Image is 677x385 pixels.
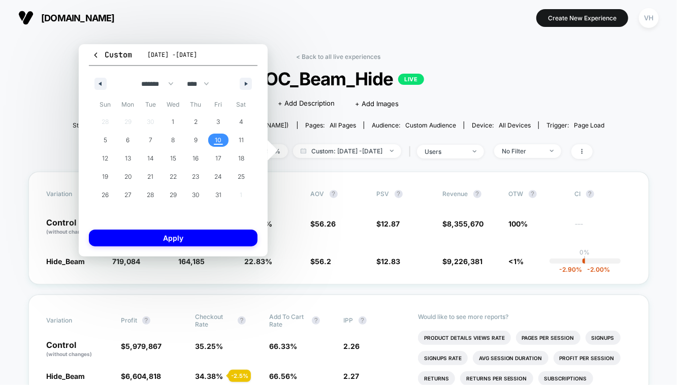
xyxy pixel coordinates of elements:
[356,100,399,108] span: + Add Images
[194,113,198,131] span: 2
[311,257,332,266] span: $
[406,144,417,159] span: |
[184,113,207,131] button: 2
[315,257,332,266] span: 56.2
[142,316,150,325] button: ?
[575,221,631,236] span: ---
[170,186,177,204] span: 29
[207,149,230,168] button: 17
[230,149,252,168] button: 18
[215,149,221,168] span: 17
[215,131,222,149] span: 10
[377,190,390,198] span: PSV
[162,131,185,149] button: 8
[230,168,252,186] button: 25
[297,53,381,60] a: < Back to all live experiences
[89,230,257,246] button: Apply
[215,186,221,204] span: 31
[47,372,85,380] span: Hide_Beam
[217,113,220,131] span: 3
[418,351,468,365] li: Signups Rate
[344,372,360,380] span: 2.27
[89,49,257,66] button: Custom[DATE] -[DATE]
[301,148,306,153] img: calendar
[395,190,403,198] button: ?
[215,168,222,186] span: 24
[582,266,610,273] span: -2.00 %
[121,372,161,380] span: $
[117,168,140,186] button: 20
[550,150,554,152] img: end
[574,121,604,129] span: Page Load
[536,9,628,27] button: Create New Experience
[126,131,130,149] span: 6
[278,99,335,109] span: + Add Description
[239,131,244,149] span: 11
[207,186,230,204] button: 31
[47,341,111,358] p: Control
[102,168,108,186] span: 19
[170,168,177,186] span: 22
[184,131,207,149] button: 9
[447,257,483,266] span: 9,226,381
[94,149,117,168] button: 12
[171,131,175,149] span: 8
[117,97,140,113] span: Mon
[192,186,200,204] span: 30
[147,51,197,59] span: [DATE] - [DATE]
[195,313,233,328] span: Checkout Rate
[125,342,162,350] span: 5,979,867
[139,186,162,204] button: 28
[193,149,199,168] span: 16
[390,150,394,152] img: end
[499,121,531,129] span: all devices
[162,113,185,131] button: 1
[92,50,132,60] span: Custom
[238,168,245,186] span: 25
[104,131,107,149] span: 5
[312,316,320,325] button: ?
[147,168,153,186] span: 21
[47,351,92,357] span: (without changes)
[162,186,185,204] button: 29
[418,331,511,345] li: Product Details Views Rate
[586,331,621,345] li: Signups
[546,121,604,129] div: Trigger:
[311,219,336,228] span: $
[311,190,325,198] span: AOV
[124,186,132,204] span: 27
[117,149,140,168] button: 13
[94,186,117,204] button: 26
[139,97,162,113] span: Tue
[139,168,162,186] button: 21
[18,10,34,25] img: Visually logo
[509,190,565,198] span: OTW
[238,316,246,325] button: ?
[509,257,524,266] span: <1%
[584,256,586,264] p: |
[269,342,297,350] span: 66.33 %
[230,97,252,113] span: Sat
[162,97,185,113] span: Wed
[554,351,621,365] li: Profit Per Session
[192,168,200,186] span: 23
[117,131,140,149] button: 6
[207,113,230,131] button: 3
[147,149,154,168] span: 14
[162,149,185,168] button: 15
[47,218,103,236] p: Control
[184,186,207,204] button: 30
[639,8,659,28] div: VH
[405,121,456,129] span: Custom Audience
[184,149,207,168] button: 16
[125,149,131,168] span: 13
[636,8,662,28] button: VH
[381,219,400,228] span: 12.87
[238,149,244,168] span: 18
[94,97,117,113] span: Sun
[372,121,456,129] div: Audience:
[443,219,484,228] span: $
[230,113,252,131] button: 4
[377,257,401,266] span: $
[102,186,109,204] span: 26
